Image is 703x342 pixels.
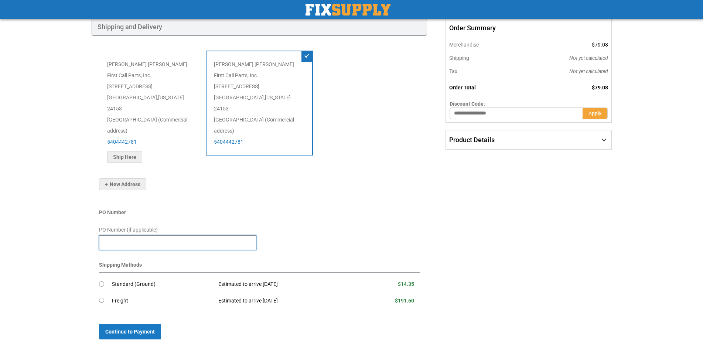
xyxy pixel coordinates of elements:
[99,261,420,273] div: Shipping Methods
[306,4,390,16] a: store logo
[446,38,519,51] th: Merchandise
[99,324,161,339] button: Continue to Payment
[99,51,206,171] div: [PERSON_NAME] [PERSON_NAME] First Call Parts, Inc. [STREET_ADDRESS] [GEOGRAPHIC_DATA] , 24153 [GE...
[99,178,146,190] button: New Address
[583,107,608,119] button: Apply
[446,65,519,78] th: Tax
[449,55,469,61] span: Shipping
[592,42,608,48] span: $79.08
[105,181,140,187] span: New Address
[206,51,313,155] div: [PERSON_NAME] [PERSON_NAME] First Call Parts, Inc. [STREET_ADDRESS] [GEOGRAPHIC_DATA] , 24153 [GE...
[112,293,213,309] td: Freight
[450,101,485,107] span: Discount Code:
[213,276,358,293] td: Estimated to arrive [DATE]
[306,4,390,16] img: Fix Industrial Supply
[449,136,495,144] span: Product Details
[107,139,137,145] a: 5404442781
[592,85,608,90] span: $79.08
[99,227,158,233] span: PO Number (if applicable)
[113,154,136,160] span: Ship Here
[213,293,358,309] td: Estimated to arrive [DATE]
[398,281,414,287] span: $14.35
[265,95,291,100] span: [US_STATE]
[569,55,608,61] span: Not yet calculated
[92,18,427,36] div: Shipping and Delivery
[395,298,414,304] span: $191.60
[105,329,155,335] span: Continue to Payment
[112,276,213,293] td: Standard (Ground)
[569,68,608,74] span: Not yet calculated
[107,151,142,163] button: Ship Here
[99,209,420,220] div: PO Number
[158,95,184,100] span: [US_STATE]
[214,139,243,145] a: 5404442781
[588,110,601,116] span: Apply
[449,85,476,90] strong: Order Total
[446,18,611,38] span: Order Summary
